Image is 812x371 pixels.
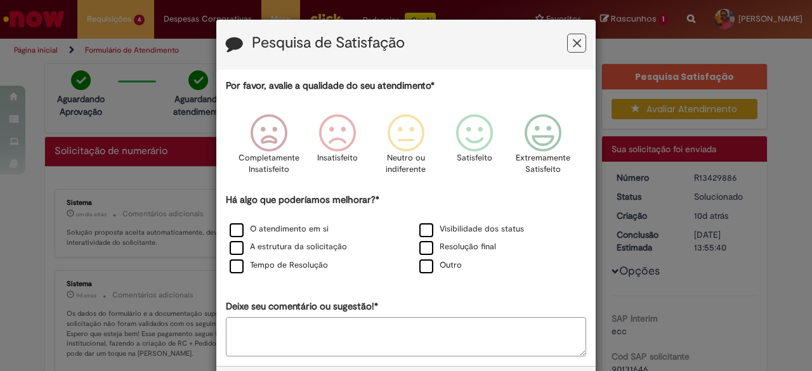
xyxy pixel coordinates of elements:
[374,105,438,192] div: Neutro ou indiferente
[226,79,435,93] label: Por favor, avalie a qualidade do seu atendimento*
[252,35,405,51] label: Pesquisa de Satisfação
[419,223,524,235] label: Visibilidade dos status
[457,152,492,164] p: Satisfeito
[226,300,378,313] label: Deixe seu comentário ou sugestão!*
[230,241,347,253] label: A estrutura da solicitação
[317,152,358,164] p: Insatisfeito
[226,193,586,275] div: Há algo que poderíamos melhorar?*
[305,105,370,192] div: Insatisfeito
[230,223,329,235] label: O atendimento em si
[383,152,429,176] p: Neutro ou indiferente
[419,241,496,253] label: Resolução final
[511,105,575,192] div: Extremamente Satisfeito
[239,152,299,176] p: Completamente Insatisfeito
[230,259,328,271] label: Tempo de Resolução
[516,152,570,176] p: Extremamente Satisfeito
[236,105,301,192] div: Completamente Insatisfeito
[442,105,507,192] div: Satisfeito
[419,259,462,271] label: Outro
